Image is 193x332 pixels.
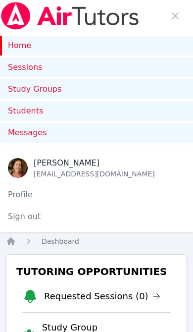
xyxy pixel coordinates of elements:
div: [EMAIL_ADDRESS][DOMAIN_NAME] [34,169,155,179]
span: Messages [8,127,47,139]
a: Dashboard [42,236,79,246]
div: [PERSON_NAME] [34,157,155,169]
nav: Breadcrumb [6,236,187,246]
span: Dashboard [42,237,79,245]
h3: Tutoring Opportunities [14,263,179,280]
a: Requested Sessions (0) [44,289,160,303]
